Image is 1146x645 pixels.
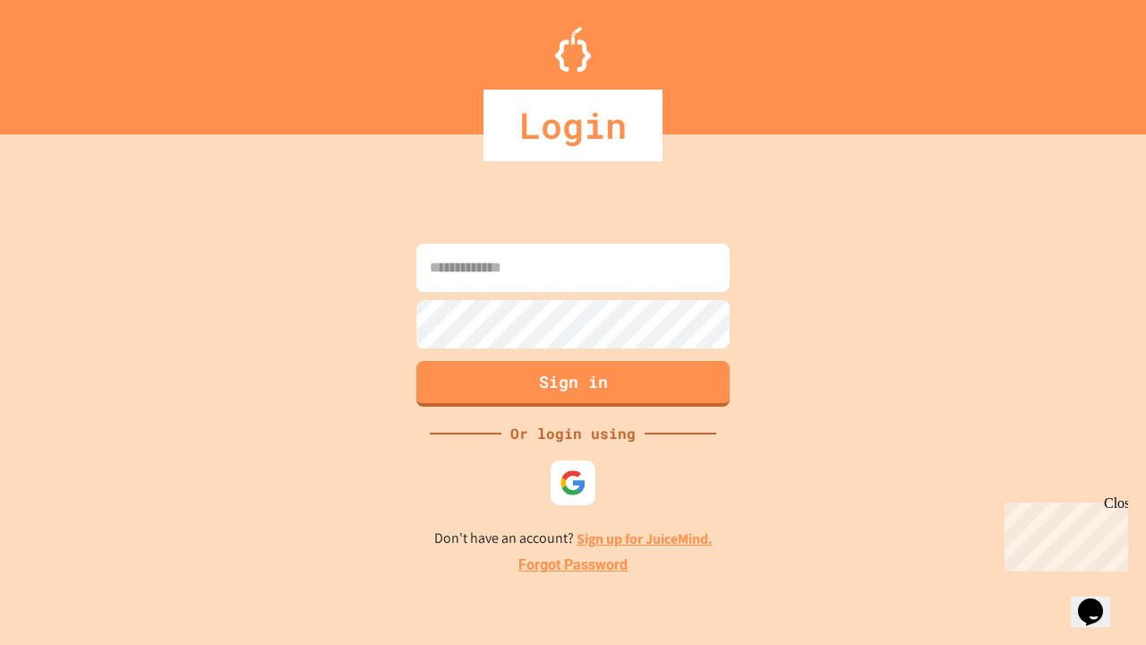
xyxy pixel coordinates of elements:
div: Login [483,90,663,161]
img: Logo.svg [555,27,591,72]
a: Forgot Password [518,555,628,576]
a: Sign up for JuiceMind. [577,529,713,548]
div: Chat with us now!Close [7,7,124,114]
button: Sign in [416,361,730,407]
p: Don't have an account? [434,528,713,550]
iframe: chat widget [1071,573,1128,627]
img: google-icon.svg [560,469,586,496]
iframe: chat widget [997,495,1128,572]
div: Or login using [501,423,645,444]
